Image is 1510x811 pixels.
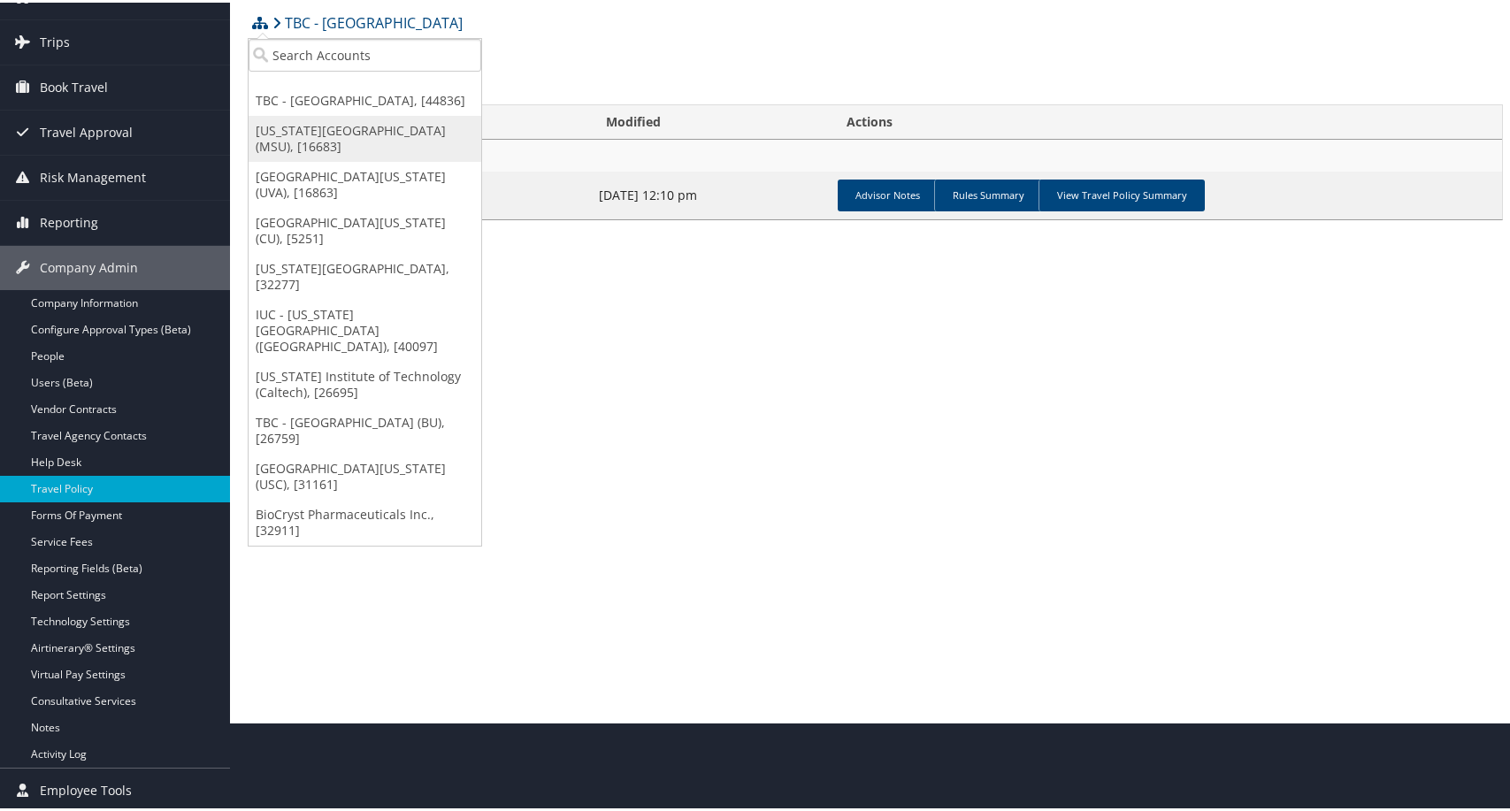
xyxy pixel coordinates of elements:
[40,18,70,62] span: Trips
[249,451,481,497] a: [GEOGRAPHIC_DATA][US_STATE] (USC), [31161]
[249,405,481,451] a: TBC - [GEOGRAPHIC_DATA] (BU), [26759]
[272,3,463,38] a: TBC - [GEOGRAPHIC_DATA]
[40,153,146,197] span: Risk Management
[1039,177,1205,209] a: View Travel Policy Summary
[249,359,481,405] a: [US_STATE] Institute of Technology (Caltech), [26695]
[838,177,938,209] a: Advisor Notes
[249,137,1502,169] td: TBC - [GEOGRAPHIC_DATA]
[249,113,481,159] a: [US_STATE][GEOGRAPHIC_DATA] (MSU), [16683]
[249,205,481,251] a: [GEOGRAPHIC_DATA][US_STATE] (CU), [5251]
[40,198,98,242] span: Reporting
[249,36,481,69] input: Search Accounts
[40,766,132,810] span: Employee Tools
[249,83,481,113] a: TBC - [GEOGRAPHIC_DATA], [44836]
[249,297,481,359] a: IUC - [US_STATE][GEOGRAPHIC_DATA] ([GEOGRAPHIC_DATA]), [40097]
[40,243,138,287] span: Company Admin
[249,251,481,297] a: [US_STATE][GEOGRAPHIC_DATA], [32277]
[40,108,133,152] span: Travel Approval
[40,63,108,107] span: Book Travel
[249,497,481,543] a: BioCryst Pharmaceuticals Inc., [32911]
[249,159,481,205] a: [GEOGRAPHIC_DATA][US_STATE] (UVA), [16863]
[590,169,832,217] td: [DATE] 12:10 pm
[934,177,1042,209] a: Rules Summary
[590,103,832,137] th: Modified: activate to sort column ascending
[831,103,1502,137] th: Actions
